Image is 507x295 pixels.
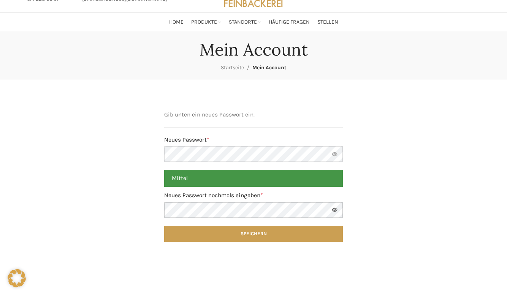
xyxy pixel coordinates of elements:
[164,191,343,200] label: Neues Passwort nochmals eingeben
[164,226,343,242] button: Speichern
[269,14,310,30] a: Häufige Fragen
[191,19,217,26] span: Produkte
[317,19,338,26] span: Stellen
[191,14,221,30] a: Produkte
[164,170,343,187] div: Mittel
[229,14,261,30] a: Standorte
[169,14,184,30] a: Home
[169,19,184,26] span: Home
[327,146,343,162] button: Passwort anzeigen
[200,40,308,60] h1: Mein Account
[164,110,343,120] p: Gib unten ein neues Passwort ein.
[229,19,257,26] span: Standorte
[269,19,310,26] span: Häufige Fragen
[317,14,338,30] a: Stellen
[221,64,244,71] a: Startseite
[327,202,343,218] button: Passwort anzeigen
[164,135,343,145] label: Neues Passwort
[23,14,484,30] div: Main navigation
[252,64,286,71] span: Mein Account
